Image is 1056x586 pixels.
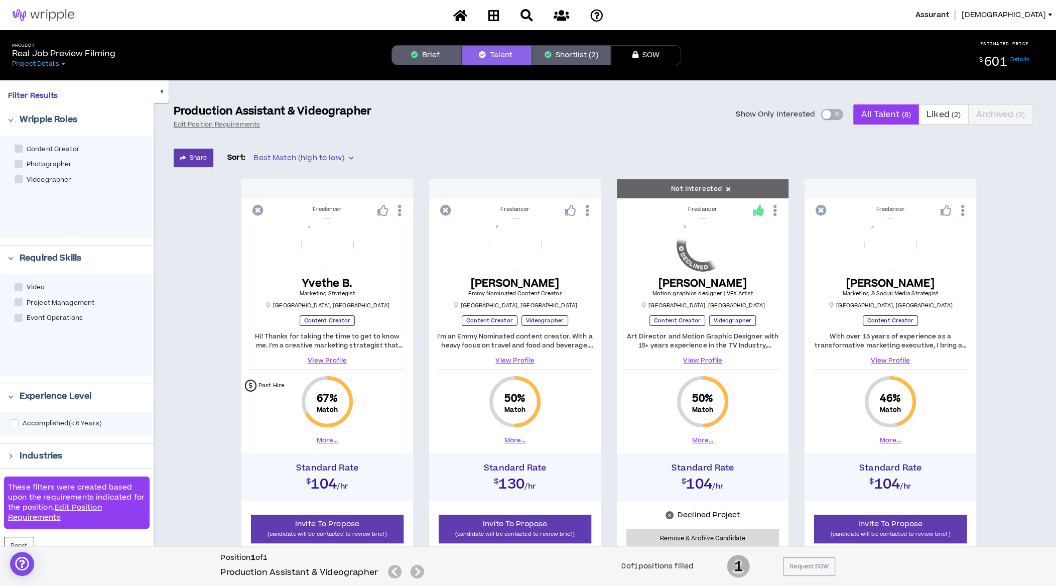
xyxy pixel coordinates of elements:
[736,109,815,120] span: Show Only Interested
[864,218,917,271] img: 0A6f3UVx8V4YOoj5Yt7s68CmXqqicpj0LZDMdeCJ.png
[625,356,780,365] a: View Profile
[678,510,740,520] p: Declined Project
[8,453,14,459] span: right
[246,463,408,473] h4: Standard Rate
[249,205,405,213] div: Freelancer
[980,41,1029,47] p: ESTIMATED PRICE
[253,151,353,166] span: Best Match (high to low)
[821,109,843,120] button: Show Only Interested
[489,218,542,271] img: 76PG4poDFzdPkxsH9bFjdN4zPCkfuDYAVSHk0Ky8.png
[692,406,713,414] small: Match
[462,315,517,326] p: Content Creator
[453,302,577,309] p: [GEOGRAPHIC_DATA] , [GEOGRAPHIC_DATA]
[8,256,14,261] span: right
[8,394,14,400] span: right
[8,90,146,101] p: Filter Results
[843,277,939,290] h5: [PERSON_NAME]
[23,145,84,154] span: Content Creator
[301,218,354,271] img: cP5wJg7cGZL1ajhKdGSvNTp0mlRIyRX4nt87OoA7.png
[12,60,59,68] span: Project Details
[649,315,705,326] p: Content Creator
[504,392,525,406] span: 50 %
[12,48,115,60] p: Real Job Preview Filming
[317,406,338,414] small: Match
[251,515,404,543] button: Invite To Propose(candidate will be contacted to review brief)
[880,436,901,445] button: More...
[671,180,734,198] p: Not Interested
[468,290,562,297] span: Emmy Nominated Content Creator
[258,382,285,390] p: Past Hire
[20,113,77,126] p: Wripple Roles
[692,392,713,406] span: 50 %
[439,515,591,543] button: Invite To Propose(candidate will be contacted to review brief)
[813,356,968,365] a: View Profile
[640,302,765,309] p: [GEOGRAPHIC_DATA] , [GEOGRAPHIC_DATA]
[468,277,562,290] h5: [PERSON_NAME]
[12,43,115,48] h5: Project
[521,315,568,326] p: Videographer
[20,450,62,462] p: Industries
[437,332,593,350] p: I'm an Emmy Nominated content creator. With a heavy focus on travel and food and beverage. My two...
[810,463,971,473] h4: Standard Rate
[861,102,911,127] span: All Talent
[843,290,939,297] span: Marketing & Social Media Strategist
[8,502,102,523] a: Edit Position Requirements
[337,481,348,492] span: /hr
[666,511,674,519] span: close-circle
[813,205,968,213] div: Freelancer
[300,290,355,297] span: Marketing Strategist
[976,102,1025,127] span: Archived
[1010,56,1030,63] a: Details
[246,473,408,491] h2: $104
[783,557,835,576] button: Request SOW
[532,45,611,65] button: Shortlist (2)
[813,332,968,350] p: With over 15 years of experience as a transformative marketing executive, I bring an innovative a...
[677,218,729,271] img: 7yjIjXc6YlPuvWCDUBX7lFxduZz3YCixtS09SuGd.png
[902,110,911,120] small: ( 8 )
[437,205,593,213] div: Freelancer
[611,45,681,65] button: SOW
[23,298,99,308] span: Project Management
[961,10,1046,21] span: [DEMOGRAPHIC_DATA]
[174,104,371,119] p: Production Assistant & Videographer
[622,473,783,491] h2: $104
[220,566,378,578] h5: Production Assistant & Videographer
[984,53,1007,71] span: 601
[828,302,953,309] p: [GEOGRAPHIC_DATA] , [GEOGRAPHIC_DATA]
[249,332,405,350] p: Hi! Thanks for taking the time to get to know me. I'm a creative marketing strategist that has wo...
[880,392,900,406] span: 46 %
[8,118,14,123] span: right
[979,56,983,64] sup: $
[23,175,76,185] span: Videographer
[23,160,76,169] span: Photographer
[625,205,780,213] div: Freelancer
[952,110,961,120] small: ( 2 )
[10,552,34,576] div: Open Intercom Messenger
[20,252,81,264] p: Required Skills
[652,277,753,290] h5: [PERSON_NAME]
[621,561,694,572] div: 0 of 1 positions filled
[251,552,255,563] b: 1
[821,529,960,539] p: (candidate will be contacted to review brief)
[317,436,338,445] button: More...
[622,463,783,473] h4: Standard Rate
[504,406,525,414] small: Match
[504,436,526,445] button: More...
[810,473,971,491] h2: $104
[709,315,756,326] p: Videographer
[249,356,405,365] a: View Profile
[434,473,596,491] h2: $130
[220,553,428,563] h6: Position of 1
[692,436,714,445] button: More...
[317,392,337,406] span: 67 %
[915,10,949,21] span: Assurant
[445,529,585,539] p: (candidate will be contacted to review brief)
[300,277,355,290] h5: Yvethe B.
[712,481,724,492] span: /hr
[19,419,106,427] span: Accomplished ( < 6 Years )
[174,121,260,129] a: Edit Position Requirements
[814,515,967,543] button: Invite To Propose(candidate will be contacted to review brief)
[927,102,961,127] span: Liked
[295,519,359,529] span: Invite To Propose
[625,332,780,350] p: Art Director and Motion Graphic Designer with 15+ years experience in the TV Industry, recipient ...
